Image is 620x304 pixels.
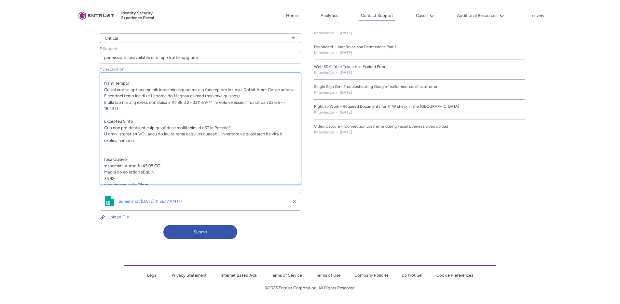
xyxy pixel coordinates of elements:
[340,70,352,76] lightning-formatted-date-time: [DATE]
[314,44,526,50] a: Dashboard - User Roles and Permissions Part 1
[271,273,302,278] a: Terms of Service
[314,70,334,76] li: Knowledge
[436,273,473,278] a: Cookie Preferences
[288,196,301,206] button: Remove file
[402,273,423,278] a: Do Not Sell
[314,90,334,95] li: Knowledge
[532,14,544,18] p: nrivers
[340,30,352,36] lightning-formatted-date-time: [DATE]
[340,90,352,95] lightning-formatted-date-time: [DATE]
[103,46,117,51] span: Subject
[100,33,301,43] a: Critical
[359,11,395,21] a: Contact Support
[314,64,526,70] a: Web SDK - Your Token Has Expired Error
[100,46,103,52] span: required
[314,84,526,90] a: Single Sign On - Troubleshooting Google 'malformed_certificate' error
[319,11,340,21] a: Analytics, opens in new tab
[100,212,129,222] button: Upload File
[172,273,207,278] a: Privacy Statement
[124,285,496,291] p: ©2025 Entrust Corporation. All Rights Reserved.
[100,52,301,63] input: required
[314,50,334,56] li: Knowledge
[314,123,526,129] a: Video Capture - 'Connection Lost' error during Facial Liveness video upload
[100,73,301,185] textarea: required
[314,30,334,36] li: Knowledge
[340,129,352,135] lightning-formatted-date-time: [DATE]
[147,273,158,278] a: Legal
[221,273,257,278] a: Internet Based Ads
[100,66,103,73] span: required
[284,11,299,21] a: Home
[316,273,340,278] a: Terms of Use
[103,67,124,72] span: Description
[163,225,237,239] button: Submit
[314,129,334,135] li: Knowledge
[354,273,389,278] a: Company Policies
[118,199,182,204] a: Screenshot [DATE] 11.55.17 AM (1)
[314,104,526,109] a: Right to Work - Required Documents for RTW check in the [GEOGRAPHIC_DATA]
[118,199,182,204] span: Preview file
[340,109,352,115] lightning-formatted-date-time: [DATE]
[532,12,544,19] button: User Profile nrivers
[455,11,506,21] button: Additional Resources
[340,50,352,56] lightning-formatted-date-time: [DATE]
[414,11,436,21] button: Cases
[314,109,334,115] li: Knowledge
